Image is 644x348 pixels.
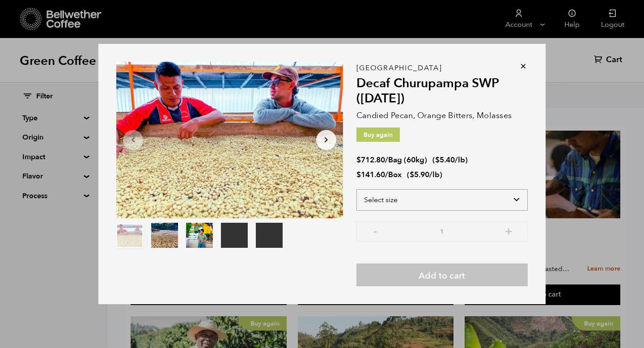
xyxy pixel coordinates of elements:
span: ( ) [407,170,442,180]
span: /lb [455,155,465,165]
p: Candied Pecan, Orange Bitters, Molasses [356,110,528,122]
video: Your browser does not support the video tag. [221,223,248,248]
button: Add to cart [356,263,528,286]
span: $ [435,155,440,165]
p: Buy again [356,127,400,142]
span: /lb [429,170,440,180]
span: Bag (60kg) [388,155,427,165]
span: Box [388,170,402,180]
bdi: 5.40 [435,155,455,165]
span: / [385,155,388,165]
button: + [503,226,514,235]
span: ( ) [432,155,468,165]
video: Your browser does not support the video tag. [256,223,283,248]
span: $ [356,155,361,165]
bdi: 141.60 [356,170,385,180]
span: $ [410,170,414,180]
bdi: 712.80 [356,155,385,165]
h2: Decaf Churupampa SWP ([DATE]) [356,76,528,106]
bdi: 5.90 [410,170,429,180]
span: / [385,170,388,180]
button: - [370,226,381,235]
span: $ [356,170,361,180]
